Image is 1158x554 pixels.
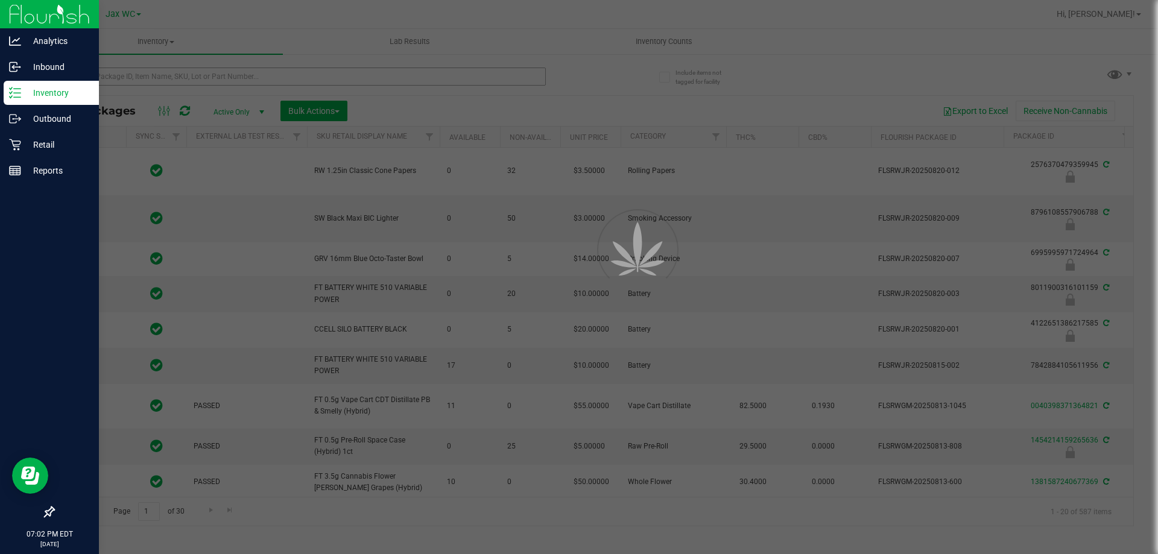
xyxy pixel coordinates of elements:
inline-svg: Retail [9,139,21,151]
p: Reports [21,163,93,178]
p: Inbound [21,60,93,74]
p: Analytics [21,34,93,48]
inline-svg: Inbound [9,61,21,73]
p: Outbound [21,112,93,126]
p: 07:02 PM EDT [5,529,93,540]
inline-svg: Reports [9,165,21,177]
p: Retail [21,137,93,152]
iframe: Resource center [12,458,48,494]
p: [DATE] [5,540,93,549]
inline-svg: Outbound [9,113,21,125]
inline-svg: Analytics [9,35,21,47]
inline-svg: Inventory [9,87,21,99]
p: Inventory [21,86,93,100]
